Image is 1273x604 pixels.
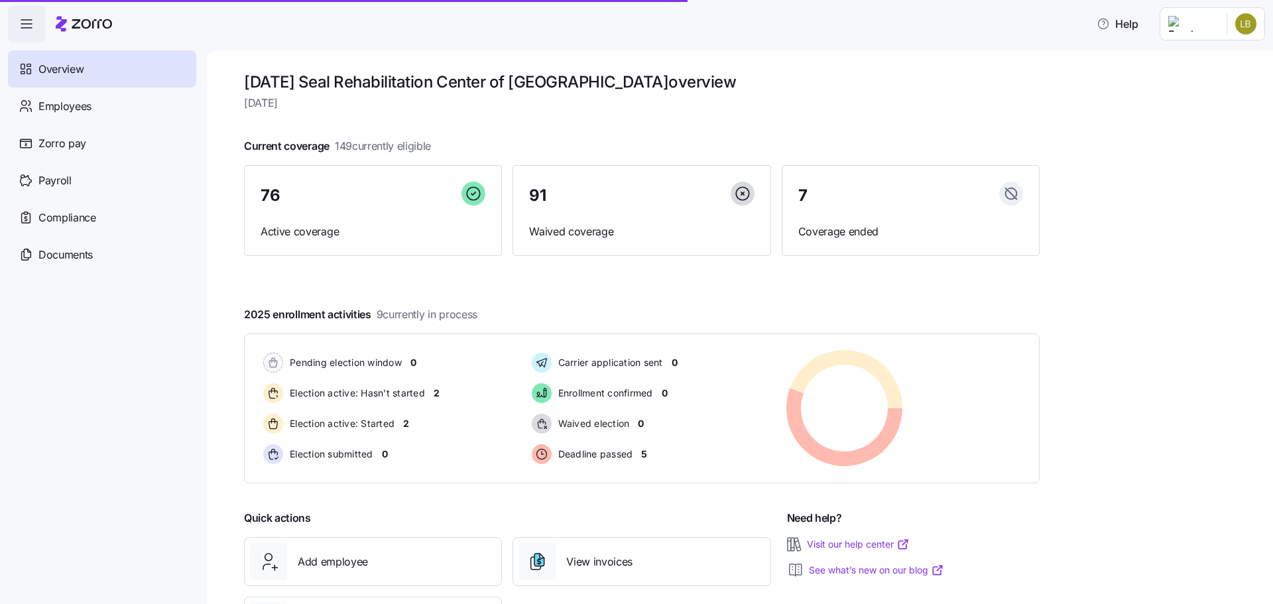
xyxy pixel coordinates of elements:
[244,138,431,154] span: Current coverage
[641,448,647,461] span: 5
[38,61,84,78] span: Overview
[261,188,280,204] span: 76
[1235,13,1256,34] img: 1af8aab67717610295fc0a914effc0fd
[807,538,910,551] a: Visit our help center
[8,50,196,88] a: Overview
[672,356,678,369] span: 0
[8,199,196,236] a: Compliance
[554,448,633,461] span: Deadline passed
[638,417,644,430] span: 0
[787,510,842,526] span: Need help?
[38,135,86,152] span: Zorro pay
[1086,11,1149,37] button: Help
[8,125,196,162] a: Zorro pay
[529,188,546,204] span: 91
[529,223,754,240] span: Waived coverage
[798,188,808,204] span: 7
[244,72,1040,92] h1: [DATE] Seal Rehabilitation Center of [GEOGRAPHIC_DATA] overview
[335,138,431,154] span: 149 currently eligible
[261,223,485,240] span: Active coverage
[566,554,633,570] span: View invoices
[410,356,416,369] span: 0
[244,95,1040,111] span: [DATE]
[244,306,477,323] span: 2025 enrollment activities
[244,510,311,526] span: Quick actions
[38,98,91,115] span: Employees
[38,210,96,226] span: Compliance
[8,88,196,125] a: Employees
[554,356,663,369] span: Carrier application sent
[38,172,72,189] span: Payroll
[1097,16,1138,32] span: Help
[286,356,402,369] span: Pending election window
[377,306,477,323] span: 9 currently in process
[434,387,440,400] span: 2
[298,554,368,570] span: Add employee
[809,564,944,577] a: See what’s new on our blog
[8,162,196,199] a: Payroll
[798,223,1023,240] span: Coverage ended
[286,448,373,461] span: Election submitted
[1168,16,1216,32] img: Employer logo
[403,417,409,430] span: 2
[554,417,630,430] span: Waived election
[554,387,653,400] span: Enrollment confirmed
[8,236,196,273] a: Documents
[286,417,394,430] span: Election active: Started
[286,387,425,400] span: Election active: Hasn't started
[382,448,388,461] span: 0
[662,387,668,400] span: 0
[38,247,93,263] span: Documents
